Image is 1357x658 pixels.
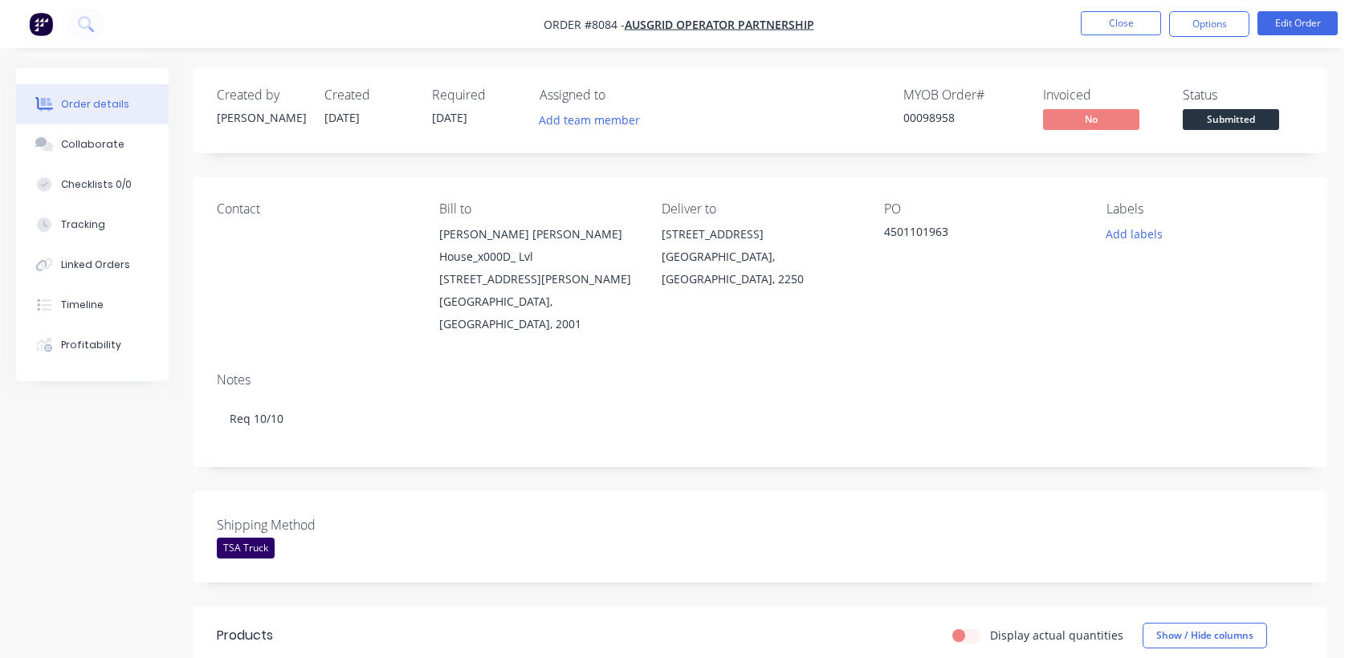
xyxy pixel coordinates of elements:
span: [DATE] [324,110,360,125]
div: Profitability [61,338,121,352]
div: 00098958 [903,109,1024,126]
div: Labels [1106,201,1303,217]
button: Show / Hide columns [1143,623,1267,648]
button: Add labels [1098,223,1172,245]
div: Products [217,626,273,645]
div: Notes [217,372,1303,388]
button: Add team member [531,109,649,131]
span: [DATE] [432,110,467,125]
button: Close [1081,11,1161,35]
div: Bill to [439,201,636,217]
div: Assigned to [540,87,700,103]
button: Options [1169,11,1249,37]
div: Order details [61,97,129,112]
div: Created by [217,87,305,103]
div: MYOB Order # [903,87,1024,103]
div: Invoiced [1043,87,1163,103]
button: Submitted [1183,109,1279,133]
div: [PERSON_NAME] [217,109,305,126]
div: Required [432,87,520,103]
button: Tracking [16,205,169,245]
div: [GEOGRAPHIC_DATA], [GEOGRAPHIC_DATA], 2250 [662,246,858,290]
div: 4501101963 [884,223,1081,246]
button: Linked Orders [16,245,169,285]
button: Add team member [540,109,649,131]
div: [STREET_ADDRESS][GEOGRAPHIC_DATA], [GEOGRAPHIC_DATA], 2250 [662,223,858,290]
div: PO [884,201,1081,217]
div: [GEOGRAPHIC_DATA], [GEOGRAPHIC_DATA], 2001 [439,290,636,335]
div: Created [324,87,413,103]
label: Display actual quantities [990,627,1123,644]
label: Shipping Method [217,515,418,534]
div: TSA Truck [217,538,275,558]
div: Deliver to [662,201,858,217]
div: [PERSON_NAME] [PERSON_NAME] House_x000D_ Lvl [STREET_ADDRESS][PERSON_NAME] [439,223,636,290]
button: Collaborate [16,124,169,164]
a: Ausgrid Operator Partnership [625,17,814,32]
div: Tracking [61,217,105,232]
img: Factory [29,12,53,36]
div: Collaborate [61,137,124,152]
div: Checklists 0/0 [61,177,132,192]
button: Checklists 0/0 [16,164,169,205]
button: Order details [16,84,169,124]
span: No [1043,109,1139,129]
div: Contact [217,201,414,217]
div: [PERSON_NAME] [PERSON_NAME] House_x000D_ Lvl [STREET_ADDRESS][PERSON_NAME][GEOGRAPHIC_DATA], [GEO... [439,223,636,335]
span: Submitted [1183,109,1279,129]
button: Profitability [16,325,169,365]
div: Req 10/10 [217,394,1303,443]
div: Timeline [61,298,104,312]
div: [STREET_ADDRESS] [662,223,858,246]
button: Timeline [16,285,169,325]
button: Edit Order [1257,11,1338,35]
div: Status [1183,87,1303,103]
div: Linked Orders [61,258,130,272]
span: Order #8084 - [544,17,625,32]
